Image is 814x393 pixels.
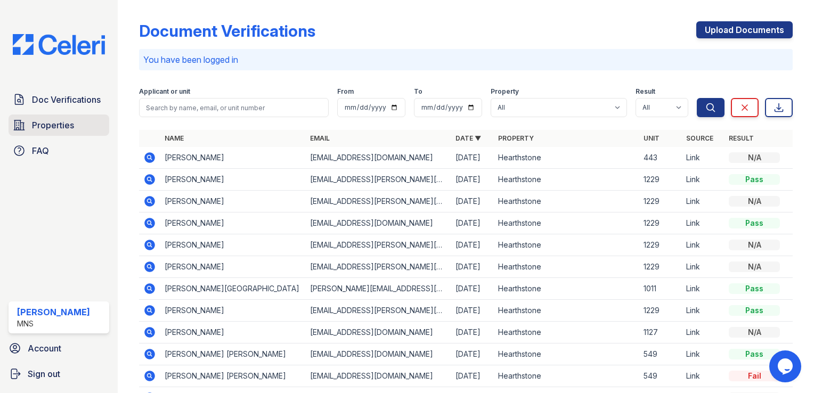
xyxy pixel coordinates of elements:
td: 1229 [639,234,682,256]
td: [PERSON_NAME] [160,256,306,278]
td: [PERSON_NAME] [160,234,306,256]
td: Hearthstone [494,234,639,256]
div: Pass [729,218,780,228]
div: Pass [729,174,780,185]
td: Link [682,256,725,278]
td: [DATE] [451,169,494,191]
td: Hearthstone [494,147,639,169]
img: CE_Logo_Blue-a8612792a0a2168367f1c8372b55b34899dd931a85d93a1a3d3e32e68fde9ad4.png [4,34,113,55]
td: Hearthstone [494,300,639,322]
td: [DATE] [451,300,494,322]
td: [DATE] [451,343,494,365]
td: [EMAIL_ADDRESS][PERSON_NAME][DOMAIN_NAME] [306,234,451,256]
a: Account [4,338,113,359]
div: Document Verifications [139,21,315,40]
td: [EMAIL_ADDRESS][DOMAIN_NAME] [306,365,451,387]
td: 549 [639,343,682,365]
div: N/A [729,152,780,163]
a: Upload Documents [696,21,793,38]
a: Name [165,134,184,142]
td: Link [682,343,725,365]
td: [EMAIL_ADDRESS][PERSON_NAME][DOMAIN_NAME] [306,191,451,212]
td: Hearthstone [494,169,639,191]
td: 1127 [639,322,682,343]
iframe: chat widget [769,350,803,382]
td: [EMAIL_ADDRESS][DOMAIN_NAME] [306,212,451,234]
p: You have been logged in [143,53,788,66]
td: [PERSON_NAME][EMAIL_ADDRESS][DOMAIN_NAME] [306,278,451,300]
td: Hearthstone [494,343,639,365]
td: 1229 [639,169,682,191]
td: [EMAIL_ADDRESS][PERSON_NAME][DOMAIN_NAME] [306,169,451,191]
a: Doc Verifications [9,89,109,110]
td: Hearthstone [494,365,639,387]
label: From [337,87,354,96]
td: [PERSON_NAME] [160,322,306,343]
td: [EMAIL_ADDRESS][DOMAIN_NAME] [306,147,451,169]
td: Hearthstone [494,191,639,212]
td: [PERSON_NAME] [160,212,306,234]
td: [EMAIL_ADDRESS][DOMAIN_NAME] [306,343,451,365]
td: [DATE] [451,256,494,278]
td: Link [682,300,725,322]
div: Pass [729,349,780,359]
a: Result [729,134,754,142]
td: [DATE] [451,212,494,234]
td: [DATE] [451,234,494,256]
td: Link [682,234,725,256]
label: To [414,87,422,96]
td: [PERSON_NAME] [160,300,306,322]
td: [PERSON_NAME][GEOGRAPHIC_DATA] [160,278,306,300]
td: Hearthstone [494,278,639,300]
td: [PERSON_NAME] [160,169,306,191]
td: Link [682,278,725,300]
span: FAQ [32,144,49,157]
div: N/A [729,261,780,272]
div: N/A [729,240,780,250]
td: [DATE] [451,365,494,387]
div: Pass [729,283,780,294]
td: 549 [639,365,682,387]
div: [PERSON_NAME] [17,306,90,318]
a: FAQ [9,140,109,161]
td: Hearthstone [494,322,639,343]
td: Hearthstone [494,256,639,278]
a: Unit [644,134,660,142]
td: [PERSON_NAME] [160,147,306,169]
a: Sign out [4,363,113,384]
span: Account [28,342,61,355]
a: Date ▼ [455,134,481,142]
td: [EMAIL_ADDRESS][PERSON_NAME][DOMAIN_NAME] [306,256,451,278]
td: [PERSON_NAME] [PERSON_NAME] [160,343,306,365]
a: Email [310,134,330,142]
td: 1011 [639,278,682,300]
a: Properties [9,114,109,136]
td: [EMAIL_ADDRESS][PERSON_NAME][DOMAIN_NAME] [306,300,451,322]
td: 1229 [639,212,682,234]
span: Properties [32,119,74,132]
div: N/A [729,327,780,338]
td: Link [682,212,725,234]
td: 1229 [639,191,682,212]
td: Link [682,365,725,387]
td: Link [682,169,725,191]
td: [EMAIL_ADDRESS][DOMAIN_NAME] [306,322,451,343]
td: Link [682,322,725,343]
td: Link [682,147,725,169]
a: Source [686,134,713,142]
td: 1229 [639,300,682,322]
td: [PERSON_NAME] [160,191,306,212]
div: N/A [729,196,780,207]
span: Sign out [28,367,60,380]
a: Property [498,134,534,142]
td: [DATE] [451,278,494,300]
td: [PERSON_NAME] [PERSON_NAME] [160,365,306,387]
label: Result [636,87,655,96]
div: MNS [17,318,90,329]
td: [DATE] [451,147,494,169]
td: 1229 [639,256,682,278]
span: Doc Verifications [32,93,101,106]
div: Fail [729,371,780,381]
td: [DATE] [451,191,494,212]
